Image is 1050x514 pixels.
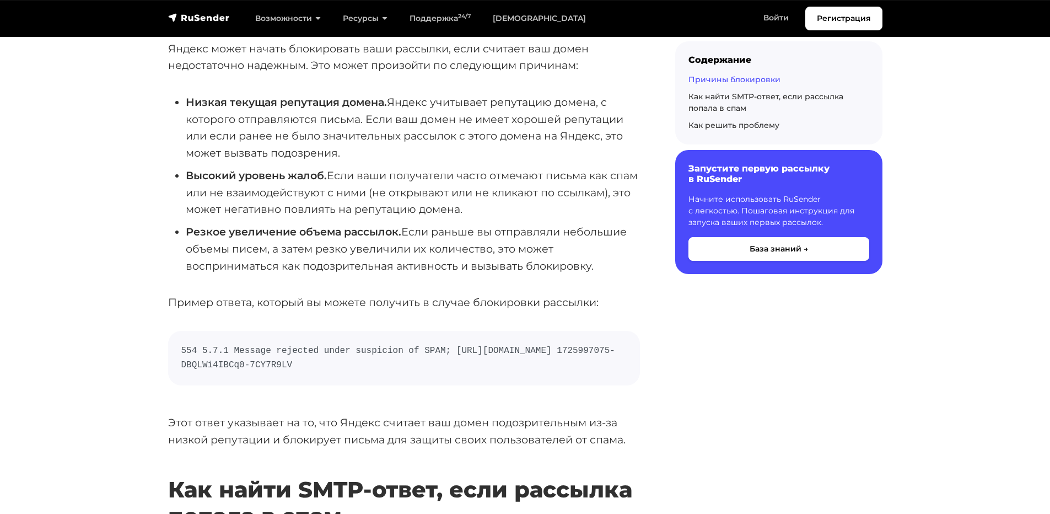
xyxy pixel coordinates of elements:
[244,7,332,30] a: Возможности
[688,74,780,84] a: Причины блокировки
[752,7,800,29] a: Войти
[186,225,401,238] strong: Резкое увеличение объема рассылок.
[805,7,882,30] a: Регистрация
[181,344,627,372] code: 554 5.7.1 Message rejected under suspicion of SPAM; [URL][DOMAIN_NAME] 1725997075-DBQLWi4IBCq0-7C...
[168,40,640,74] p: Яндекс может начать блокировать ваши рассылки, если считает ваш домен недостаточно надежным. Это ...
[458,13,471,20] sup: 24/7
[688,237,869,261] button: База знаний →
[688,120,779,130] a: Как решить проблему
[168,294,640,311] p: Пример ответа, который вы можете получить в случае блокировки рассылки:
[168,414,640,448] p: Этот ответ указывает на то, что Яндекс считает ваш домен подозрительным из-за низкой репутации и ...
[688,194,869,228] p: Начните использовать RuSender с легкостью. Пошаговая инструкция для запуска ваших первых рассылок.
[186,95,387,109] strong: Низкая текущая репутация домена.
[186,167,640,218] li: Если ваши получатели часто отмечают письма как спам или не взаимодействуют с ними (не открывают и...
[688,92,843,113] a: Как найти SMTP-ответ, если рассылка попала в спам
[186,223,640,274] li: Если раньше вы отправляли небольшие объемы писем, а затем резко увеличили их количество, это може...
[186,94,640,162] li: Яндекс учитывает репутацию домена, с которого отправляются письма. Если ваш домен не имеет хороше...
[688,55,869,65] div: Содержание
[168,12,230,23] img: RuSender
[186,169,327,182] strong: Высокий уровень жалоб.
[482,7,597,30] a: [DEMOGRAPHIC_DATA]
[688,163,869,184] h6: Запустите первую рассылку в RuSender
[399,7,482,30] a: Поддержка24/7
[332,7,399,30] a: Ресурсы
[675,150,882,274] a: Запустите первую рассылку в RuSender Начните использовать RuSender с легкостью. Пошаговая инструк...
